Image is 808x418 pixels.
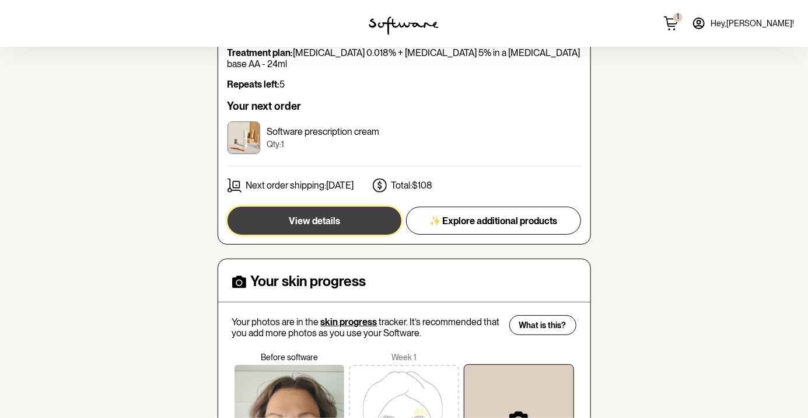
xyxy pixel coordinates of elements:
p: Next order shipping: [DATE] [246,180,354,191]
strong: Treatment plan: [228,47,293,58]
button: What is this? [509,315,576,335]
img: ckrj7zkjy00033h5xptmbqh6o.jpg [228,121,260,154]
p: Week 1 [347,353,461,363]
img: software logo [369,16,439,35]
p: [MEDICAL_DATA] 0.018% + [MEDICAL_DATA] 5% in a [MEDICAL_DATA] base AA - 24ml [228,47,581,69]
span: ✨ Explore additional products [429,215,558,227]
span: skin progress [321,316,377,328]
a: Hey,[PERSON_NAME]! [685,9,801,37]
h4: Your skin progress [251,273,366,290]
strong: Repeats left: [228,79,280,90]
span: Hey, [PERSON_NAME] ! [711,19,794,29]
p: Qty: 1 [267,140,380,149]
p: Your photos are in the tracker. It’s recommended that you add more photos as you use your Software. [232,316,502,339]
button: View details [228,207,401,235]
p: Before software [232,353,347,363]
p: Total: $108 [391,180,433,191]
button: ✨ Explore additional products [406,207,581,235]
p: 5 [228,79,581,90]
h6: Your next order [228,100,581,113]
span: View details [289,215,340,227]
span: What is this? [519,321,566,330]
p: Software prescription cream [267,126,380,137]
span: 1 [673,13,683,21]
